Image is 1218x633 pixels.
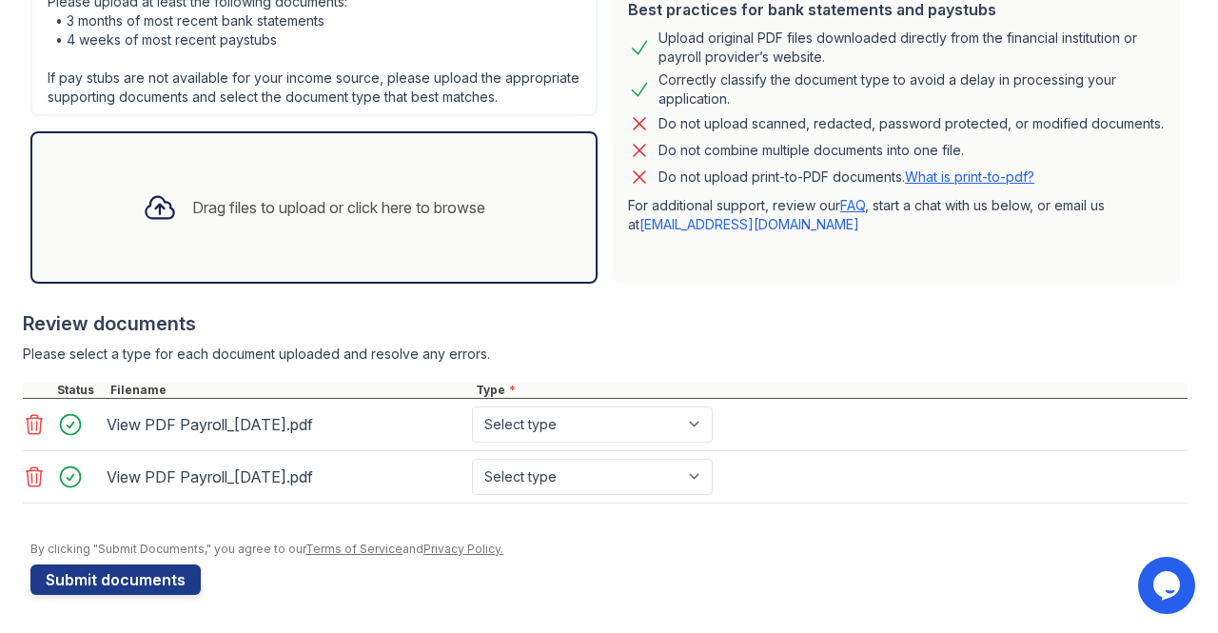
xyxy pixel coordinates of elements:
[1138,557,1199,614] iframe: chat widget
[628,196,1165,234] p: For additional support, review our , start a chat with us below, or email us at
[107,462,464,492] div: View PDF Payroll_[DATE].pdf
[30,564,201,595] button: Submit documents
[30,542,1188,557] div: By clicking "Submit Documents," you agree to our and
[305,542,403,556] a: Terms of Service
[107,383,472,398] div: Filename
[53,383,107,398] div: Status
[658,168,1034,187] p: Do not upload print-to-PDF documents.
[472,383,1188,398] div: Type
[639,216,859,232] a: [EMAIL_ADDRESS][DOMAIN_NAME]
[658,70,1165,109] div: Correctly classify the document type to avoid a delay in processing your application.
[905,168,1034,185] a: What is print-to-pdf?
[107,409,464,440] div: View PDF Payroll_[DATE].pdf
[423,542,503,556] a: Privacy Policy.
[658,112,1164,135] div: Do not upload scanned, redacted, password protected, or modified documents.
[192,196,485,219] div: Drag files to upload or click here to browse
[23,345,1188,364] div: Please select a type for each document uploaded and resolve any errors.
[658,29,1165,67] div: Upload original PDF files downloaded directly from the financial institution or payroll provider’...
[840,197,865,213] a: FAQ
[658,139,964,162] div: Do not combine multiple documents into one file.
[23,310,1188,337] div: Review documents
